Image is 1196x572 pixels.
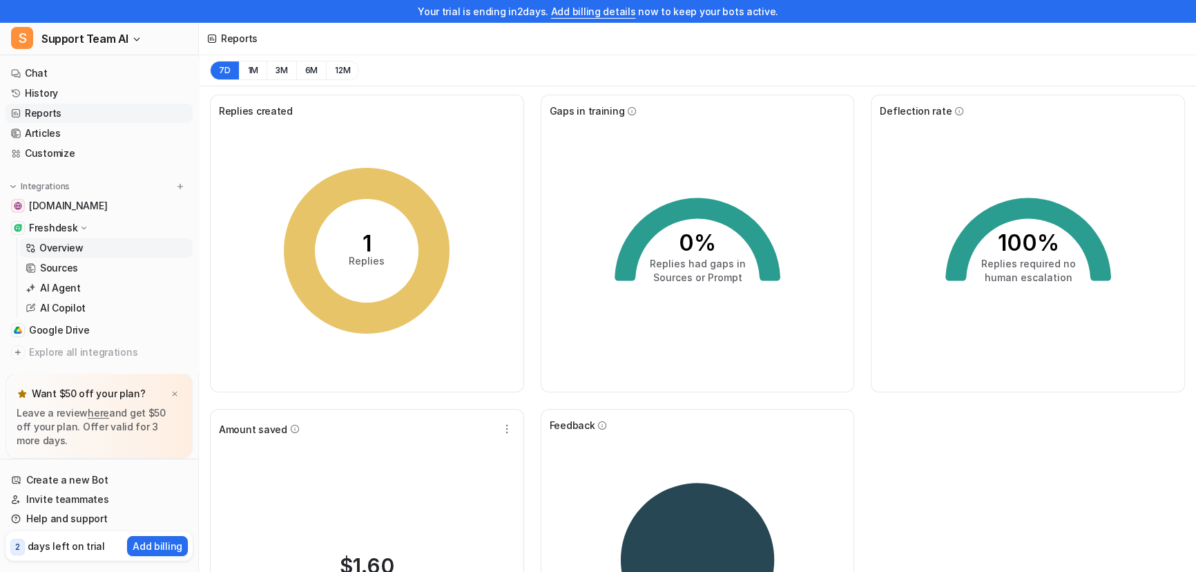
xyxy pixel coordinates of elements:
[6,470,193,490] a: Create a new Bot
[221,31,258,46] div: Reports
[28,539,105,553] p: days left on trial
[32,387,146,401] p: Want $50 off your plan?
[6,321,193,340] a: Google DriveGoogle Drive
[6,180,74,193] button: Integrations
[39,241,84,255] p: Overview
[21,181,70,192] p: Integrations
[219,422,287,437] span: Amount saved
[550,104,625,118] span: Gaps in training
[29,221,77,235] p: Freshdesk
[649,257,745,269] tspan: Replies had gaps in
[8,182,18,191] img: expand menu
[6,124,193,143] a: Articles
[210,61,239,80] button: 7D
[6,64,193,83] a: Chat
[6,144,193,163] a: Customize
[984,271,1072,283] tspan: human escalation
[6,196,193,216] a: www.secretfoodtours.com[DOMAIN_NAME]
[6,84,193,103] a: History
[239,61,267,80] button: 1M
[15,541,20,553] p: 2
[11,345,25,359] img: explore all integrations
[133,539,182,553] p: Add billing
[326,61,359,80] button: 12M
[171,390,179,399] img: x
[175,182,185,191] img: menu_add.svg
[296,61,327,80] button: 6M
[653,271,742,283] tspan: Sources or Prompt
[14,326,22,334] img: Google Drive
[20,298,193,318] a: AI Copilot
[17,406,182,448] p: Leave a review and get $50 off your plan. Offer valid for 3 more days.
[550,418,595,432] span: Feedback
[997,229,1059,256] tspan: 100%
[6,104,193,123] a: Reports
[6,490,193,509] a: Invite teammates
[20,278,193,298] a: AI Agent
[363,230,372,257] tspan: 1
[11,27,33,49] span: S
[17,388,28,399] img: star
[6,509,193,528] a: Help and support
[40,301,86,315] p: AI Copilot
[20,238,193,258] a: Overview
[40,261,78,275] p: Sources
[349,255,385,267] tspan: Replies
[14,224,22,232] img: Freshdesk
[219,104,293,118] span: Replies created
[20,258,193,278] a: Sources
[88,407,109,419] a: here
[679,229,716,256] tspan: 0%
[41,29,128,48] span: Support Team AI
[981,257,1075,269] tspan: Replies required no
[29,199,107,213] span: [DOMAIN_NAME]
[40,281,81,295] p: AI Agent
[29,323,90,337] span: Google Drive
[6,343,193,362] a: Explore all integrations
[880,104,952,118] span: Deflection rate
[267,61,296,80] button: 3M
[14,202,22,210] img: www.secretfoodtours.com
[551,6,636,17] a: Add billing details
[29,341,187,363] span: Explore all integrations
[127,536,188,556] button: Add billing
